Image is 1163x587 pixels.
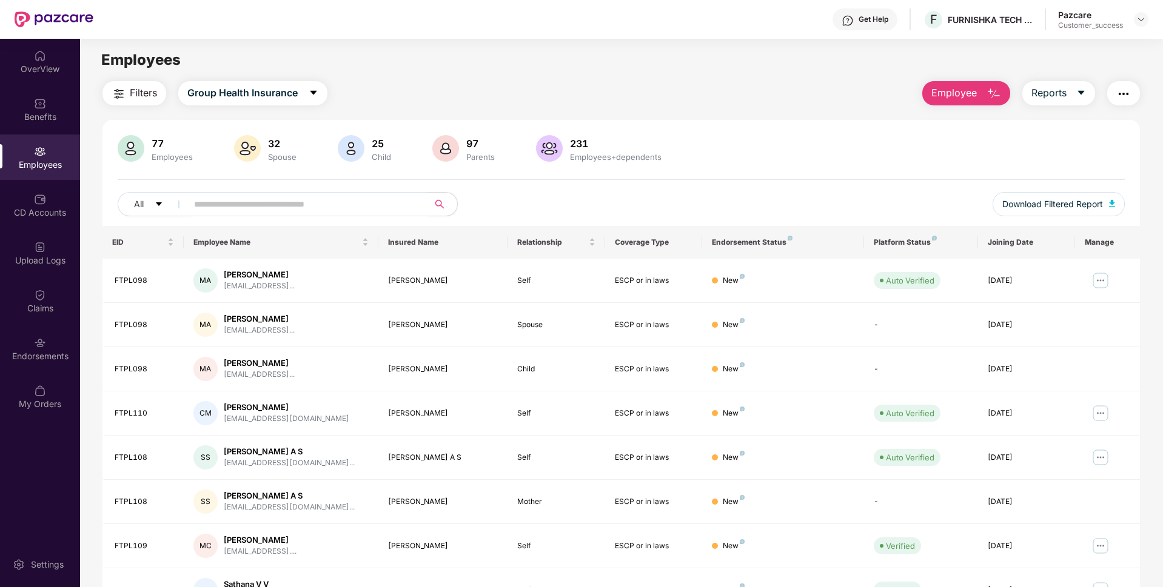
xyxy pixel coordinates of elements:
img: svg+xml;base64,PHN2ZyBpZD0iRW1wbG95ZWVzIiB4bWxucz0iaHR0cDovL3d3dy53My5vcmcvMjAwMC9zdmciIHdpZHRoPS... [34,145,46,158]
div: FTPL098 [115,363,174,375]
div: [PERSON_NAME] [224,313,295,325]
td: - [864,480,977,524]
img: svg+xml;base64,PHN2ZyBpZD0iRW5kb3JzZW1lbnRzIiB4bWxucz0iaHR0cDovL3d3dy53My5vcmcvMjAwMC9zdmciIHdpZH... [34,337,46,349]
div: Customer_success [1058,21,1123,30]
button: Download Filtered Report [993,192,1125,216]
div: [DATE] [988,496,1065,508]
img: svg+xml;base64,PHN2ZyBpZD0iTXlfT3JkZXJzIiBkYXRhLW5hbWU9Ik15IE9yZGVycyIgeG1sbnM9Imh0dHA6Ly93d3cudz... [34,385,46,397]
th: Relationship [508,226,605,259]
div: [PERSON_NAME] A S [388,452,498,463]
div: ESCP or in laws [615,319,692,331]
div: FURNISHKA TECH PRIVATE LIMITED [948,14,1033,25]
div: 97 [464,138,497,150]
span: Group Health Insurance [187,85,298,101]
button: Group Health Insurancecaret-down [178,81,327,105]
div: New [723,408,745,419]
div: Platform Status [874,237,968,247]
img: svg+xml;base64,PHN2ZyB4bWxucz0iaHR0cDovL3d3dy53My5vcmcvMjAwMC9zdmciIHhtbG5zOnhsaW5rPSJodHRwOi8vd3... [536,135,563,162]
div: [EMAIL_ADDRESS][DOMAIN_NAME]... [224,457,355,469]
div: [PERSON_NAME] [224,402,349,413]
div: [DATE] [988,275,1065,287]
div: FTPL109 [115,540,174,552]
img: svg+xml;base64,PHN2ZyB4bWxucz0iaHR0cDovL3d3dy53My5vcmcvMjAwMC9zdmciIHhtbG5zOnhsaW5rPSJodHRwOi8vd3... [1109,200,1115,207]
th: EID [102,226,184,259]
th: Employee Name [184,226,378,259]
img: svg+xml;base64,PHN2ZyB4bWxucz0iaHR0cDovL3d3dy53My5vcmcvMjAwMC9zdmciIHdpZHRoPSI4IiBoZWlnaHQ9IjgiIH... [740,451,745,456]
img: svg+xml;base64,PHN2ZyB4bWxucz0iaHR0cDovL3d3dy53My5vcmcvMjAwMC9zdmciIHdpZHRoPSI4IiBoZWlnaHQ9IjgiIH... [740,495,745,500]
img: svg+xml;base64,PHN2ZyB4bWxucz0iaHR0cDovL3d3dy53My5vcmcvMjAwMC9zdmciIHhtbG5zOnhsaW5rPSJodHRwOi8vd3... [118,135,144,162]
img: svg+xml;base64,PHN2ZyBpZD0iVXBsb2FkX0xvZ3MiIGRhdGEtbmFtZT0iVXBsb2FkIExvZ3MiIHhtbG5zPSJodHRwOi8vd3... [34,241,46,253]
img: svg+xml;base64,PHN2ZyB4bWxucz0iaHR0cDovL3d3dy53My5vcmcvMjAwMC9zdmciIHdpZHRoPSI4IiBoZWlnaHQ9IjgiIH... [740,318,745,323]
span: Reports [1031,85,1067,101]
div: Auto Verified [886,451,934,463]
th: Joining Date [978,226,1075,259]
div: Parents [464,152,497,162]
img: svg+xml;base64,PHN2ZyBpZD0iQmVuZWZpdHMiIHhtbG5zPSJodHRwOi8vd3d3LnczLm9yZy8yMDAwL3N2ZyIgd2lkdGg9Ij... [34,98,46,110]
img: manageButton [1091,271,1110,290]
div: [PERSON_NAME] [224,534,297,546]
img: manageButton [1091,448,1110,467]
div: FTPL108 [115,452,174,463]
img: svg+xml;base64,PHN2ZyBpZD0iQ0RfQWNjb3VudHMiIGRhdGEtbmFtZT0iQ0QgQWNjb3VudHMiIHhtbG5zPSJodHRwOi8vd3... [34,193,46,205]
span: Employee [931,85,977,101]
div: [PERSON_NAME] [388,319,498,331]
div: [PERSON_NAME] [388,408,498,419]
td: - [864,303,977,347]
th: Manage [1075,226,1140,259]
img: svg+xml;base64,PHN2ZyB4bWxucz0iaHR0cDovL3d3dy53My5vcmcvMjAwMC9zdmciIHdpZHRoPSIyNCIgaGVpZ2h0PSIyNC... [112,87,126,101]
img: svg+xml;base64,PHN2ZyB4bWxucz0iaHR0cDovL3d3dy53My5vcmcvMjAwMC9zdmciIHdpZHRoPSI4IiBoZWlnaHQ9IjgiIH... [740,539,745,544]
div: ESCP or in laws [615,452,692,463]
div: New [723,275,745,287]
div: [EMAIL_ADDRESS]... [224,325,295,336]
div: New [723,452,745,463]
div: Auto Verified [886,274,934,287]
td: - [864,347,977,391]
span: Download Filtered Report [1002,197,1103,211]
div: [PERSON_NAME] [388,496,498,508]
img: svg+xml;base64,PHN2ZyBpZD0iSGVscC0zMngzMiIgeG1sbnM9Imh0dHA6Ly93d3cudzMub3JnLzIwMDAvc3ZnIiB3aWR0aD... [842,15,854,27]
button: Allcaret-down [118,192,192,216]
button: Filters [102,81,166,105]
img: svg+xml;base64,PHN2ZyBpZD0iSG9tZSIgeG1sbnM9Imh0dHA6Ly93d3cudzMub3JnLzIwMDAvc3ZnIiB3aWR0aD0iMjAiIG... [34,50,46,62]
span: Employee Name [193,237,360,247]
img: manageButton [1091,403,1110,423]
span: All [134,197,144,211]
div: [EMAIL_ADDRESS][DOMAIN_NAME] [224,413,349,425]
div: [EMAIL_ADDRESS]... [224,280,295,292]
div: [DATE] [988,363,1065,375]
div: ESCP or in laws [615,275,692,287]
div: SS [193,445,218,469]
div: Employees+dependents [568,152,664,162]
div: 25 [369,138,394,150]
div: New [723,319,745,331]
div: Mother [517,496,595,508]
div: New [723,363,745,375]
span: EID [112,237,165,247]
div: [DATE] [988,540,1065,552]
button: Reportscaret-down [1022,81,1095,105]
div: 231 [568,138,664,150]
img: svg+xml;base64,PHN2ZyBpZD0iU2V0dGluZy0yMHgyMCIgeG1sbnM9Imh0dHA6Ly93d3cudzMub3JnLzIwMDAvc3ZnIiB3aW... [13,559,25,571]
img: manageButton [1091,536,1110,555]
div: [PERSON_NAME] [388,275,498,287]
div: ESCP or in laws [615,496,692,508]
div: Endorsement Status [712,237,854,247]
div: [PERSON_NAME] A S [224,490,355,502]
div: [EMAIL_ADDRESS].... [224,546,297,557]
div: [PERSON_NAME] [224,269,295,280]
div: [DATE] [988,319,1065,331]
th: Coverage Type [605,226,702,259]
img: svg+xml;base64,PHN2ZyB4bWxucz0iaHR0cDovL3d3dy53My5vcmcvMjAwMC9zdmciIHdpZHRoPSIyNCIgaGVpZ2h0PSIyNC... [1116,87,1131,101]
div: FTPL098 [115,275,174,287]
button: Employee [922,81,1010,105]
div: [DATE] [988,408,1065,419]
div: [PERSON_NAME] [388,363,498,375]
img: svg+xml;base64,PHN2ZyB4bWxucz0iaHR0cDovL3d3dy53My5vcmcvMjAwMC9zdmciIHdpZHRoPSI4IiBoZWlnaHQ9IjgiIH... [740,274,745,279]
div: New [723,540,745,552]
div: New [723,496,745,508]
div: Self [517,452,595,463]
div: Employees [149,152,195,162]
img: svg+xml;base64,PHN2ZyB4bWxucz0iaHR0cDovL3d3dy53My5vcmcvMjAwMC9zdmciIHdpZHRoPSI4IiBoZWlnaHQ9IjgiIH... [932,236,937,240]
th: Insured Name [378,226,508,259]
img: svg+xml;base64,PHN2ZyB4bWxucz0iaHR0cDovL3d3dy53My5vcmcvMjAwMC9zdmciIHhtbG5zOnhsaW5rPSJodHRwOi8vd3... [234,135,261,162]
